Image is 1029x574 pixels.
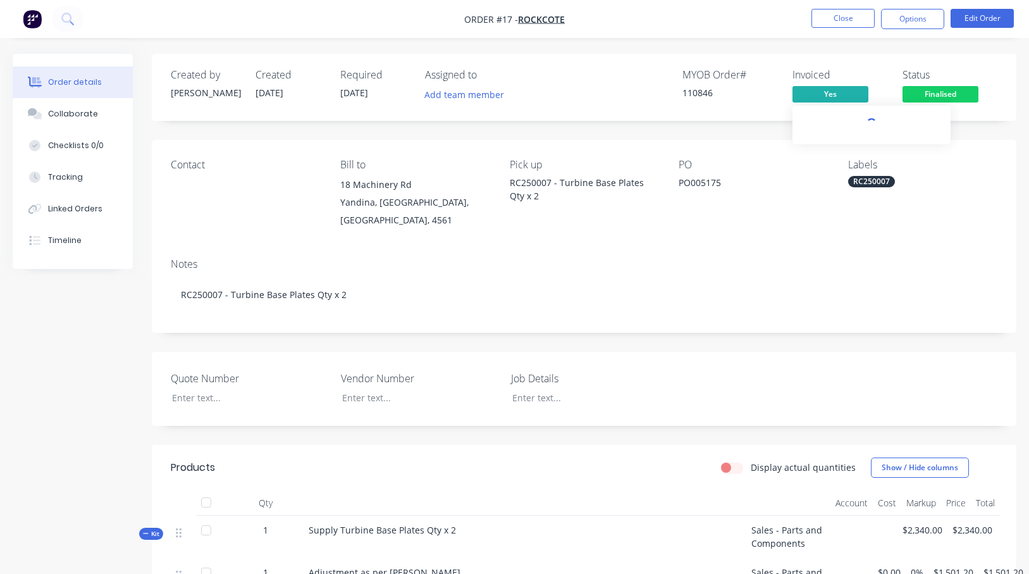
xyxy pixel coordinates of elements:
button: Add team member [425,86,511,103]
button: Finalised [903,86,978,105]
div: Bill to [340,159,490,171]
span: $2,340.00 [952,523,992,537]
div: Status [903,69,997,81]
button: Edit Order [951,9,1014,28]
div: Price [941,490,971,516]
div: RC250007 [848,176,895,187]
div: Yandina, [GEOGRAPHIC_DATA], [GEOGRAPHIC_DATA], 4561 [340,194,490,229]
div: Cost [873,490,901,516]
div: Created by [171,69,240,81]
label: Vendor Number [341,371,499,386]
button: Tracking [13,161,133,193]
label: Display actual quantities [751,461,856,474]
div: Qty [228,490,304,516]
div: RC250007 - Turbine Base Plates Qty x 2 [510,176,659,203]
div: Notes [171,258,997,270]
button: Linked Orders [13,193,133,225]
div: Contact [171,159,320,171]
span: Supply Turbine Base Plates Qty x 2 [309,524,456,536]
span: $2,340.00 [903,523,942,537]
label: Quote Number [171,371,329,386]
div: 18 Machinery RdYandina, [GEOGRAPHIC_DATA], [GEOGRAPHIC_DATA], 4561 [340,176,490,229]
div: 18 Machinery Rd [340,176,490,194]
div: Tracking [48,172,83,183]
div: [PERSON_NAME] [171,86,240,99]
div: Account [746,490,873,516]
button: Order details [13,66,133,98]
span: [DATE] [256,87,283,99]
span: Kit [143,529,159,539]
span: Finalised [903,86,978,102]
a: ROCKCOTE [518,13,565,25]
div: Order details [48,77,102,88]
div: Collaborate [48,108,98,120]
div: Checklists 0/0 [48,140,104,151]
img: Factory [23,9,42,28]
button: Checklists 0/0 [13,130,133,161]
div: Created [256,69,325,81]
span: Yes [792,86,868,102]
div: PO005175 [679,176,828,194]
div: 110846 [682,86,777,99]
div: Labels [848,159,997,171]
div: Total [971,490,1000,516]
div: Timeline [48,235,82,246]
button: Close [811,9,875,28]
button: Timeline [13,225,133,256]
div: PO [679,159,828,171]
div: Pick up [510,159,659,171]
button: Add team member [418,86,511,103]
div: Required [340,69,410,81]
div: Kit [139,528,163,540]
label: Job Details [511,371,669,386]
span: [DATE] [340,87,368,99]
div: Invoiced [792,69,887,81]
div: Assigned to [425,69,551,81]
div: Products [171,460,215,475]
button: Collaborate [13,98,133,130]
div: RC250007 - Turbine Base Plates Qty x 2 [171,275,997,314]
span: Order #17 - [464,13,518,25]
span: 1 [263,523,268,537]
button: Options [881,9,944,29]
div: Sales - Parts and Components [746,516,873,558]
div: Markup [901,490,941,516]
div: MYOB Order # [682,69,777,81]
button: Show / Hide columns [871,458,969,478]
div: Linked Orders [48,203,102,215]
